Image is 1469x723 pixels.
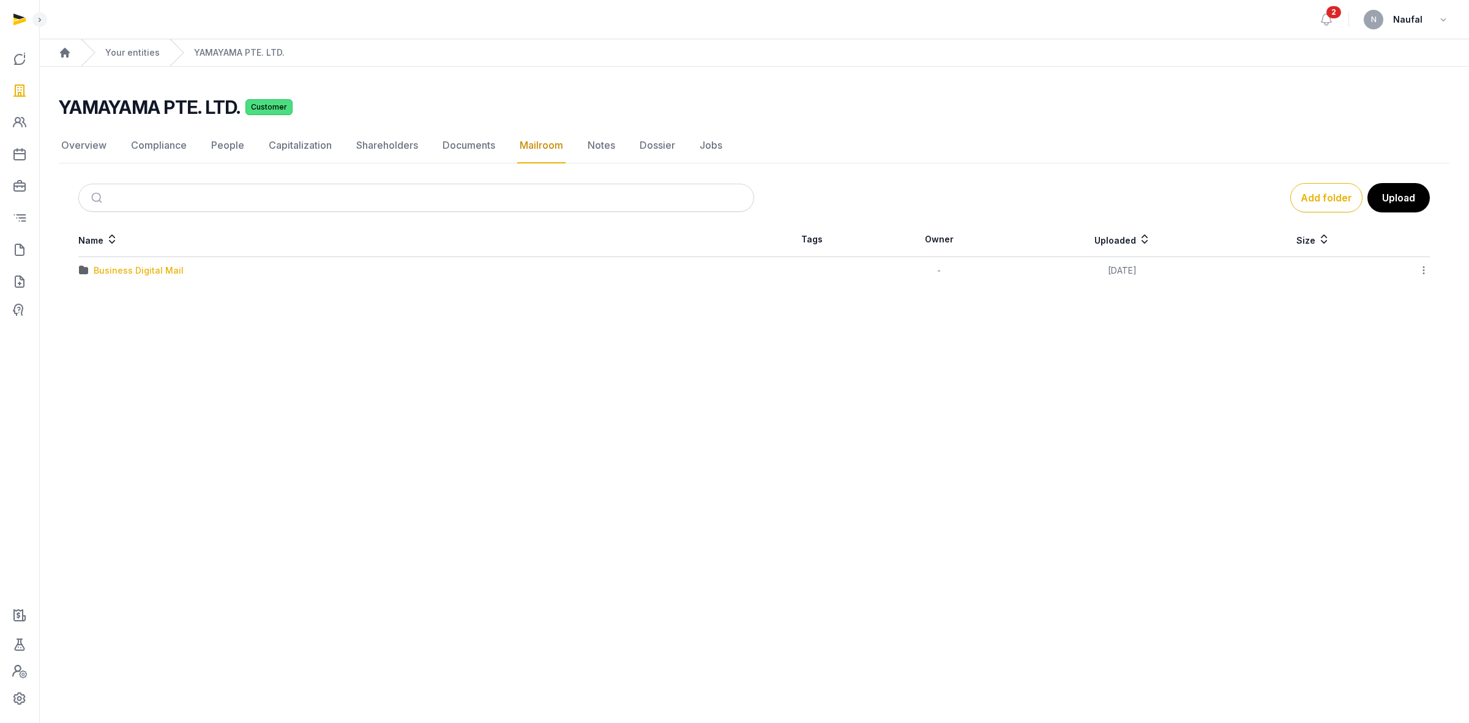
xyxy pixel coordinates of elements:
[354,128,421,163] a: Shareholders
[59,128,1449,163] nav: Tabs
[94,264,184,277] div: Business Digital Mail
[1009,257,1236,285] td: [DATE]
[870,222,1009,257] th: Owner
[245,99,293,115] span: Customer
[1326,6,1341,18] span: 2
[1236,222,1391,257] th: Size
[105,47,160,59] a: Your entities
[266,128,334,163] a: Capitalization
[84,184,113,211] button: Submit
[1290,183,1362,212] button: Add folder
[1371,16,1377,23] span: N
[39,39,1469,67] nav: Breadcrumb
[129,128,189,163] a: Compliance
[79,266,89,275] img: folder.svg
[194,47,285,59] a: YAMAYAMA PTE. LTD.
[517,128,566,163] a: Mailroom
[209,128,247,163] a: People
[1364,10,1383,29] button: N
[59,128,109,163] a: Overview
[1009,222,1236,257] th: Uploaded
[637,128,678,163] a: Dossier
[1367,183,1430,212] button: Upload
[1393,12,1422,27] span: Naufal
[59,96,241,118] h2: YAMAYAMA PTE. LTD.
[440,128,498,163] a: Documents
[697,128,725,163] a: Jobs
[585,128,618,163] a: Notes
[78,222,754,257] th: Name
[870,257,1009,285] td: -
[754,222,870,257] th: Tags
